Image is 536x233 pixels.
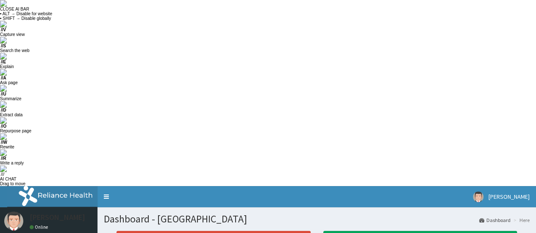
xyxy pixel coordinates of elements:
img: User Image [473,192,483,202]
p: [PERSON_NAME] [30,214,85,221]
a: Dashboard [479,217,511,224]
span: // [1,44,3,48]
a: Online [30,224,50,230]
span: // [1,108,3,112]
li: Here [511,217,530,224]
span: // [1,156,3,161]
span: // [1,92,3,96]
img: User Image [4,211,23,230]
span: // [1,140,3,145]
h1: Dashboard - [GEOGRAPHIC_DATA] [104,214,530,225]
span: // [1,60,3,64]
span: // [1,124,3,129]
span: [PERSON_NAME] [489,193,530,200]
a: [PERSON_NAME] [467,186,536,207]
span: // [1,76,3,80]
span: // [1,27,3,32]
span: // [1,172,3,177]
